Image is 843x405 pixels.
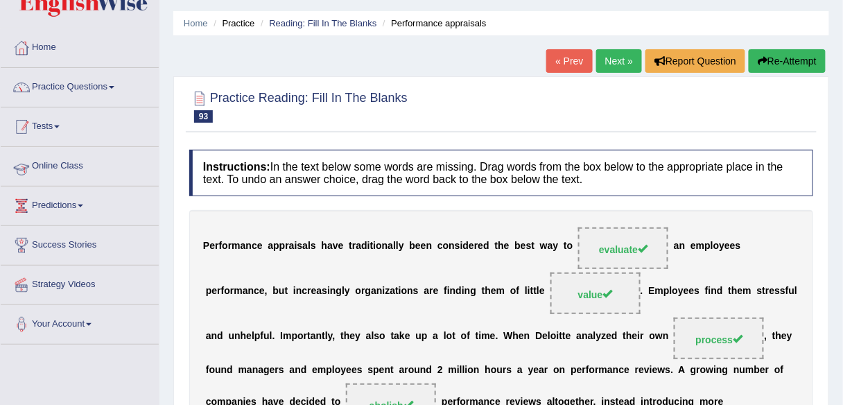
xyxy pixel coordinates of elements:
b: E [648,286,654,297]
b: t [623,331,627,342]
b: y [553,241,559,252]
b: t [476,331,479,342]
b: u [279,286,285,297]
b: W [503,331,512,342]
b: t [729,286,732,297]
b: d [361,241,367,252]
b: o [376,241,382,252]
b: r [230,286,234,297]
b: a [247,364,252,375]
b: r [640,331,643,342]
b: m [743,286,751,297]
b: u [215,364,221,375]
b: a [258,364,263,375]
b: n [221,364,227,375]
b: e [690,241,696,252]
b: a [302,241,308,252]
b: n [524,331,530,342]
b: r [304,331,307,342]
span: process [696,334,743,345]
b: a [424,286,430,297]
b: o [335,364,341,375]
b: y [355,331,360,342]
b: , [265,286,268,297]
b: i [383,286,385,297]
b: r [215,241,218,252]
b: m [318,364,326,375]
b: . [641,286,643,297]
b: s [455,241,460,252]
b: h [776,331,782,342]
b: s [357,364,363,375]
b: t [452,331,455,342]
a: Home [184,18,208,28]
b: s [526,241,532,252]
b: l [332,364,335,375]
b: l [308,241,311,252]
b: t [532,241,535,252]
b: a [243,286,248,297]
b: s [780,286,785,297]
b: s [322,286,327,297]
b: a [317,286,322,297]
b: m [496,286,505,297]
b: n [450,286,456,297]
b: n [296,286,302,297]
b: a [588,331,593,342]
b: n [252,364,259,375]
b: s [413,286,419,297]
b: o [461,331,467,342]
b: m [234,286,242,297]
b: m [655,286,663,297]
b: a [311,331,316,342]
b: e [738,286,743,297]
b: m [482,331,490,342]
h4: In the text below some words are missing. Drag words from the box below to the appropriate place ... [189,150,813,196]
b: h [322,241,328,252]
a: « Prev [546,49,592,73]
b: e [724,241,730,252]
b: a [577,331,582,342]
b: b [410,241,416,252]
b: p [292,331,298,342]
b: d [717,286,723,297]
a: Next » [596,49,642,73]
b: e [350,331,356,342]
span: 93 [194,110,213,123]
b: f [467,331,471,342]
span: Drop target [550,273,641,314]
b: l [711,241,713,252]
b: i [528,286,530,297]
b: e [606,331,611,342]
b: o [650,331,656,342]
b: c [254,286,259,297]
b: l [593,331,596,342]
b: y [678,286,684,297]
b: l [270,331,272,342]
b: e [209,241,215,252]
b: s [297,241,303,252]
b: y [399,241,404,252]
b: e [478,241,483,252]
span: evaluate [599,244,648,255]
b: l [342,286,345,297]
b: t [395,286,399,297]
b: t [482,286,485,297]
b: h [344,331,350,342]
b: m [696,241,704,252]
button: Re-Attempt [749,49,826,73]
b: e [521,241,526,252]
b: o [356,286,362,297]
b: n [449,241,455,252]
a: Online Class [1,147,159,182]
b: f [219,241,223,252]
span: value [578,289,613,300]
a: Practice Questions [1,68,159,103]
b: t [564,241,567,252]
b: g [365,286,372,297]
b: h [513,331,519,342]
b: e [632,331,638,342]
b: i [447,286,450,297]
li: Practice [210,17,254,30]
b: f [516,286,520,297]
